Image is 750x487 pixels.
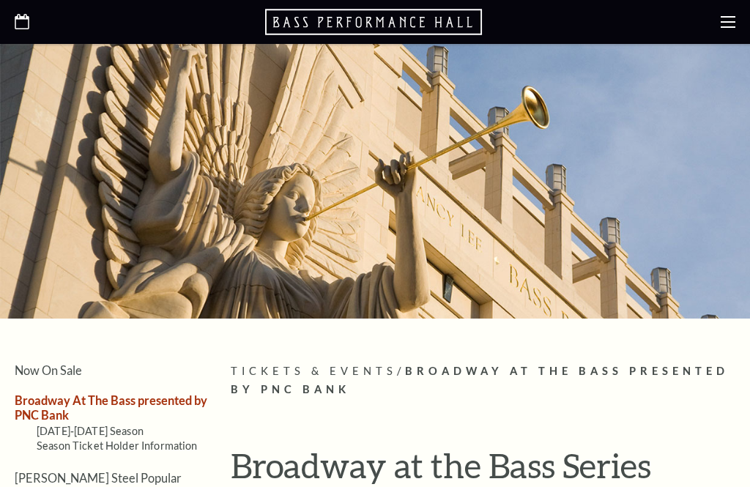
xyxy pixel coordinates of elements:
a: Season Ticket Holder Information [37,439,198,452]
span: Tickets & Events [231,365,397,377]
span: Broadway At The Bass presented by PNC Bank [231,365,729,395]
a: Now On Sale [15,363,82,377]
a: [DATE]-[DATE] Season [37,425,144,437]
a: Broadway At The Bass presented by PNC Bank [15,393,207,421]
p: / [231,363,735,399]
